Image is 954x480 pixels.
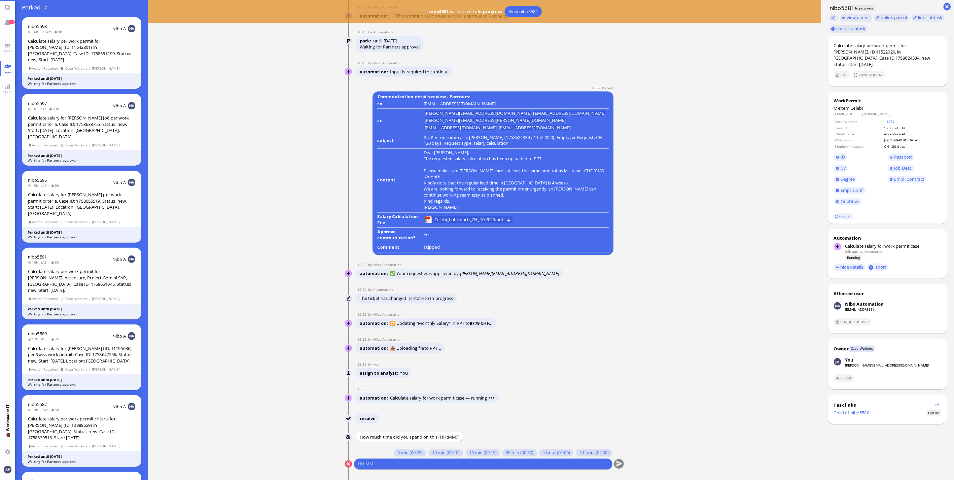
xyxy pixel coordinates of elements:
[28,331,47,337] span: nibo5589
[40,337,51,341] span: 3h
[357,362,368,367] span: 12:22
[368,61,374,65] span: by
[499,125,571,131] li: [EMAIL_ADDRESS][DOMAIN_NAME]
[390,345,441,351] span: 📤 Uploading file to PPT...
[49,106,61,111] span: 23h
[533,111,606,116] li: [EMAIL_ADDRESS][DOMAIN_NAME]
[28,100,47,106] a: nibo5597
[28,23,47,29] span: nibo5593
[28,254,47,260] span: nibo5591
[851,105,863,111] span: Celebi
[8,20,15,24] span: 157
[28,268,135,293] div: Calculate salary per work permit for [PERSON_NAME], Accenture, Project Gemini SAP, [GEOGRAPHIC_DA...
[51,407,61,412] span: 5h
[424,244,440,250] span: skipped
[884,131,941,137] td: Accenture AG
[834,318,872,325] button: change af user
[28,407,40,412] span: 19h
[846,255,862,261] span: Running
[390,320,492,327] span: 🔁 Updating "Monthly Salary" in PPT to ...
[360,416,376,422] span: resolve
[834,111,941,116] dd: [EMAIL_ADDRESS][DOMAIN_NAME]
[28,337,40,341] span: 17h
[834,358,841,366] img: You
[841,154,845,160] span: ID
[28,153,136,158] div: Parked until [DATE]
[128,25,135,32] img: NA
[373,38,383,44] span: until
[345,270,352,278] img: Nibo Automation
[40,29,54,34] span: 34m
[841,165,846,171] span: CV
[400,370,408,376] span: You
[888,165,915,172] a: Job Desc.
[539,449,574,457] button: 1 hour (01:00)
[112,256,126,262] span: Nibo A
[345,295,352,303] img: Automation
[834,98,941,104] div: WorkPermit
[377,229,422,243] td: Approve communication?
[28,382,136,387] div: Waiting for Partners approval
[112,103,126,109] span: Nibo A
[51,260,61,265] span: 8h
[28,345,135,364] div: Calculate salary for [PERSON_NAME] (ID: 11195636) per Swiss work permit. Case ID: 1758647256, Sta...
[425,125,497,131] li: [EMAIL_ADDRESS][DOMAIN_NAME]
[834,176,857,183] a: Degree
[845,307,874,312] a: [EMAIL_ADDRESS]
[65,66,88,71] span: Case Workers
[470,320,489,327] strong: 8779 CHF
[28,142,59,148] span: Action Required
[40,260,51,265] span: 3h
[489,395,491,401] span: •
[834,264,865,271] button: hide details
[384,38,397,44] span: [DATE]
[427,8,505,14] span: was moved to .
[834,402,933,408] div: Task links
[592,85,602,90] span: 12:22
[28,401,47,407] a: nibo5587
[89,142,91,148] span: /
[40,407,51,412] span: 4h
[845,301,884,307] div: Nibo Automation
[28,230,136,235] div: Parked until [DATE]
[834,213,853,219] a: view all
[834,187,865,194] a: Empl. Conf.
[112,179,126,185] span: Nibo A
[112,404,126,410] span: Nibo A
[849,346,875,351] span: Case Workers
[428,449,463,457] button: 10 min (00:10)
[368,312,374,317] span: by
[28,106,38,111] span: 1h
[128,102,135,109] img: NA
[394,449,426,457] button: 5 min (00:05)
[859,249,863,254] span: by
[433,216,504,224] a: View Celebi_Lohnbuch_ZH_10.2025.pdf
[368,263,374,267] span: by
[28,192,135,216] div: Calculate salary for [PERSON_NAME] per work permit criteria. Case ID: 1758655519, Status: new, St...
[360,44,420,50] div: Waiting for Partners approval
[424,150,609,156] p: Dear [PERSON_NAME],
[112,26,126,32] span: Nibo A
[502,449,537,457] button: 30 min (00:30)
[28,38,135,63] div: Calculate salary per work permit for [PERSON_NAME] (ID: 11642801) in [GEOGRAPHIC_DATA]. Case ID: ...
[576,449,612,457] button: 2 hours (02:00)
[65,443,88,449] span: Case Workers
[390,69,449,75] span: Input is required to continue
[28,81,136,86] div: Waiting for Partners approval
[92,142,120,148] span: [PERSON_NAME]
[377,100,422,109] td: to
[40,183,51,188] span: 2h
[884,144,941,149] td: CH-120 days
[377,213,422,228] td: Salary Calculation File
[373,362,379,367] span: anand.pazhenkottil@bluelakelegal.com
[840,14,872,22] button: view parent
[425,111,531,116] li: [PERSON_NAME][EMAIL_ADDRESS][DOMAIN_NAME]
[92,66,120,71] span: [PERSON_NAME]
[28,183,40,188] span: 15h
[345,370,352,377] img: You
[28,158,136,163] div: Waiting for Partners approval
[89,367,91,372] span: /
[368,30,374,34] span: by
[377,244,422,253] td: Comment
